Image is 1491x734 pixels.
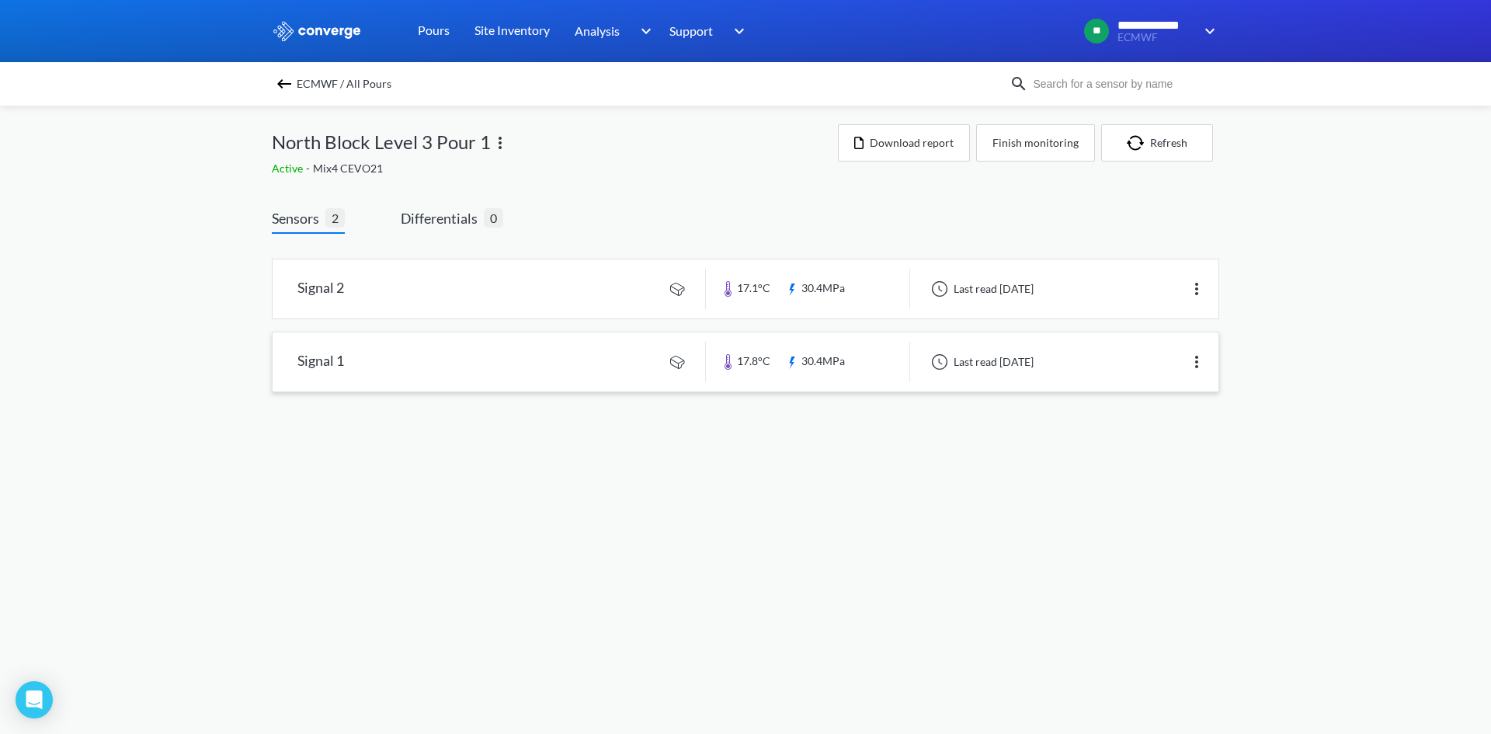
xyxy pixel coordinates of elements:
img: downArrow.svg [1194,22,1219,40]
img: logo_ewhite.svg [272,21,362,41]
span: Analysis [575,21,620,40]
span: 0 [484,208,503,228]
div: Mix4 CEVO21 [272,160,838,177]
img: more.svg [1187,353,1206,371]
span: ECMWF [1117,32,1194,43]
span: ECMWF / All Pours [297,73,391,95]
span: - [306,162,313,175]
img: icon-file.svg [854,137,864,149]
img: backspace.svg [275,75,294,93]
img: downArrow.svg [724,22,749,40]
span: Support [669,21,713,40]
span: Sensors [272,207,325,229]
img: icon-search.svg [1010,75,1028,93]
img: downArrow.svg [631,22,655,40]
span: 2 [325,208,345,228]
img: more.svg [1187,280,1206,298]
img: icon-refresh.svg [1127,135,1150,151]
input: Search for a sensor by name [1028,75,1216,92]
span: North Block Level 3 Pour 1 [272,127,491,157]
span: Differentials [401,207,484,229]
button: Refresh [1101,124,1213,162]
button: Download report [838,124,970,162]
img: more.svg [491,134,509,152]
span: Active [272,162,306,175]
button: Finish monitoring [976,124,1095,162]
div: Open Intercom Messenger [16,681,53,718]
